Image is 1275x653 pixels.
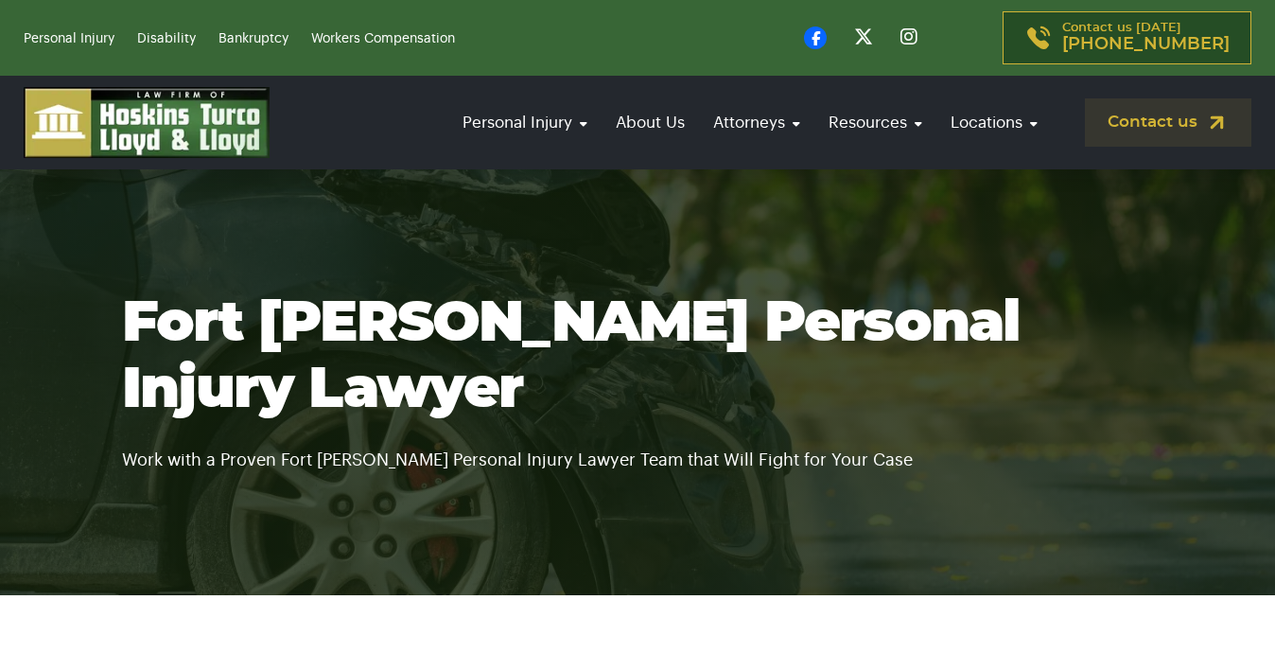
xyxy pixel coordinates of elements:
p: Contact us [DATE] [1062,22,1230,54]
p: Work with a Proven Fort [PERSON_NAME] Personal Injury Lawyer Team that Will Fight for Your Case [122,423,1153,474]
a: Disability [137,32,196,45]
a: Contact us [1085,98,1251,147]
a: Attorneys [704,96,810,150]
span: Fort [PERSON_NAME] Personal Injury Lawyer [122,295,1020,418]
a: Personal Injury [453,96,597,150]
a: Bankruptcy [218,32,288,45]
a: Resources [819,96,932,150]
img: logo [24,87,270,158]
a: Locations [941,96,1047,150]
a: Personal Injury [24,32,114,45]
a: Contact us [DATE][PHONE_NUMBER] [1003,11,1251,64]
a: Workers Compensation [311,32,455,45]
span: [PHONE_NUMBER] [1062,35,1230,54]
a: About Us [606,96,694,150]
